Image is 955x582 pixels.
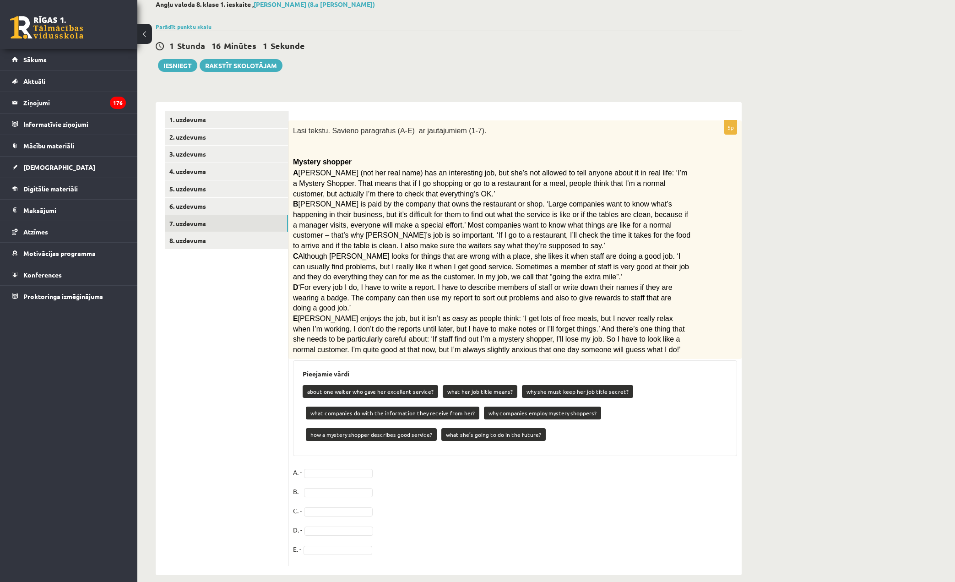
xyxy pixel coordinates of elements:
a: Atzīmes [12,221,126,242]
span: E [293,315,298,322]
span: Atzīmes [23,228,48,236]
i: 176 [110,97,126,109]
a: Motivācijas programma [12,243,126,264]
span: Konferences [23,271,62,279]
p: C. - [293,504,302,517]
a: Parādīt punktu skalu [156,23,212,30]
a: Sākums [12,49,126,70]
span: D [293,283,298,291]
span: [PERSON_NAME] (not her real name) has an interesting job, but she’s not allowed to tell anyone ab... [293,169,687,197]
a: Rīgas 1. Tālmācības vidusskola [10,16,83,39]
a: Maksājumi [12,200,126,221]
a: 4. uzdevums [165,163,288,180]
span: 1 [169,40,174,51]
span: Digitālie materiāli [23,185,78,193]
a: Informatīvie ziņojumi [12,114,126,135]
a: Proktoringa izmēģinājums [12,286,126,307]
a: Aktuāli [12,71,126,92]
a: 5. uzdevums [165,180,288,197]
p: 5p [724,120,737,135]
legend: Informatīvie ziņojumi [23,114,126,135]
h2: Angļu valoda 8. klase 1. ieskaite , [156,0,742,8]
a: Digitālie materiāli [12,178,126,199]
a: 1. uzdevums [165,111,288,128]
a: [DEMOGRAPHIC_DATA] [12,157,126,178]
span: Mystery shopper [293,158,352,166]
a: Mācību materiāli [12,135,126,156]
a: Ziņojumi176 [12,92,126,113]
p: A. - [293,465,302,479]
a: 8. uzdevums [165,232,288,249]
span: Lasi tekstu. Savieno paragrāfus (A-E) ar jautājumiem (1-7). [293,127,486,135]
span: Minūtes [224,40,256,51]
a: 6. uzdevums [165,198,288,215]
button: Iesniegt [158,59,197,72]
p: about one waiter who gave her excellent service? [303,385,438,398]
p: what companies do with the information they receive from her? [306,407,479,419]
p: how a mystery shopper describes good service? [306,428,437,441]
p: D. - [293,523,302,537]
span: Sākums [23,55,47,64]
a: Konferences [12,264,126,285]
p: what she’s going to do in the future? [441,428,546,441]
span: Mācību materiāli [23,141,74,150]
span: Aktuāli [23,77,45,85]
span: Stunda [177,40,205,51]
span: A [293,169,298,177]
p: why companies employ mystery shoppers? [484,407,601,419]
span: [DEMOGRAPHIC_DATA] [23,163,95,171]
span: [PERSON_NAME] enjoys the job, but it isn’t as easy as people think: ‘I get lots of free meals, bu... [293,315,685,354]
legend: Ziņojumi [23,92,126,113]
a: 7. uzdevums [165,215,288,232]
p: why she must keep her job title secret? [522,385,633,398]
h3: Pieejamie vārdi [303,370,727,378]
span: Motivācijas programma [23,249,96,257]
legend: Maksājumi [23,200,126,221]
p: what her job title means? [443,385,517,398]
span: ‘For every job I do, I have to write a report. I have to describe members of staff or write down ... [293,283,673,312]
span: C [293,252,298,260]
p: E. - [293,542,301,556]
span: 16 [212,40,221,51]
a: 2. uzdevums [165,129,288,146]
p: B. - [293,484,302,498]
span: B [293,200,298,208]
a: 3. uzdevums [165,146,288,163]
span: 1 [263,40,267,51]
a: Rakstīt skolotājam [200,59,282,72]
span: [PERSON_NAME] is paid by the company that owns the restaurant or shop. ‘Large companies want to k... [293,200,690,250]
span: Proktoringa izmēģinājums [23,292,103,300]
span: Although [PERSON_NAME] looks for things that are wrong with a place, she likes it when staff are ... [293,252,689,281]
span: Sekunde [271,40,305,51]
